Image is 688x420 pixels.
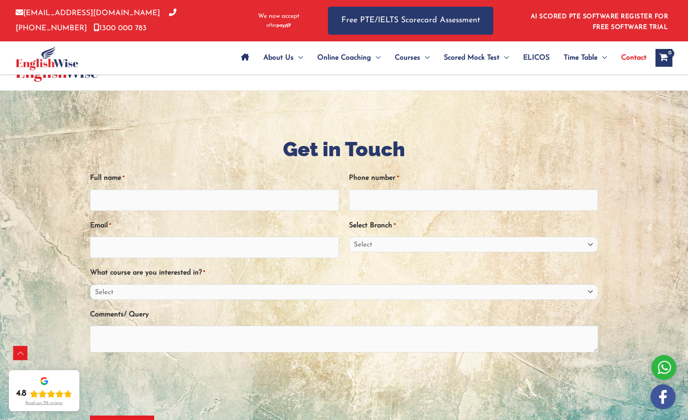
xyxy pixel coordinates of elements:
a: CoursesMenu Toggle [388,42,437,73]
div: Read our 718 reviews [25,401,63,406]
a: View Shopping Cart, empty [655,49,672,67]
span: Menu Toggle [500,42,509,73]
label: Phone number [349,171,398,186]
span: We now accept [258,12,299,21]
a: AI SCORED PTE SOFTWARE REGISTER FOR FREE SOFTWARE TRIAL [531,13,668,31]
span: About Us [263,42,294,73]
label: Email [90,218,111,233]
a: Contact [614,42,647,73]
span: Menu Toggle [420,42,430,73]
a: Scored Mock TestMenu Toggle [437,42,516,73]
div: 4.8 [16,388,26,399]
a: [PHONE_NUMBER] [16,9,176,32]
span: ELICOS [523,42,549,73]
a: 1300 000 783 [94,24,147,32]
span: Courses [395,42,420,73]
img: Afterpay-Logo [266,23,291,28]
label: Comments/ Query [90,307,149,322]
span: Menu Toggle [294,42,303,73]
img: white-facebook.png [651,384,676,409]
span: Menu Toggle [598,42,607,73]
iframe: reCAPTCHA [90,365,225,400]
nav: Site Navigation: Main Menu [234,42,647,73]
label: Full name [90,171,124,186]
a: Time TableMenu Toggle [557,42,614,73]
a: [EMAIL_ADDRESS][DOMAIN_NAME] [16,9,160,17]
a: Free PTE/IELTS Scorecard Assessment [328,7,493,35]
a: About UsMenu Toggle [256,42,310,73]
span: Time Table [564,42,598,73]
span: Contact [621,42,647,73]
span: Menu Toggle [371,42,381,73]
div: Rating: 4.8 out of 5 [16,388,72,399]
a: Online CoachingMenu Toggle [310,42,388,73]
aside: Header Widget 1 [525,6,672,35]
h1: Get in Touch [90,135,598,163]
label: What course are you interested in? [90,266,205,280]
span: Scored Mock Test [444,42,500,73]
img: cropped-ew-logo [16,46,78,70]
label: Select Branch [349,218,395,233]
span: Online Coaching [317,42,371,73]
a: ELICOS [516,42,557,73]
